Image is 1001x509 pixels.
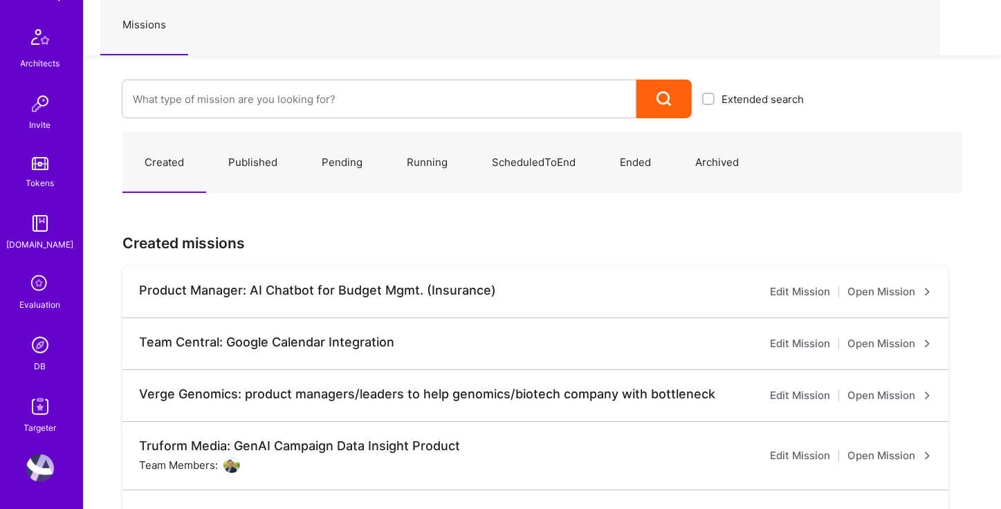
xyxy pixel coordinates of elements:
i: icon ArrowRight [924,391,932,400]
div: Invite [30,118,51,132]
div: Targeter [24,420,57,435]
img: Invite [26,90,54,118]
i: icon Search [656,91,672,107]
a: Open Mission [847,335,932,352]
a: Created [122,133,206,193]
div: Tokens [26,176,55,190]
a: Edit Mission [770,335,830,352]
a: Running [385,133,470,193]
img: Architects [24,23,57,56]
img: User Avatar [26,454,54,482]
input: What type of mission are you looking for? [133,82,625,117]
div: Evaluation [20,297,61,312]
div: Team Central: Google Calendar Integration [139,335,394,350]
img: Admin Search [26,331,54,359]
i: icon SelectionTeam [27,271,53,297]
a: Edit Mission [770,447,830,464]
div: DB [35,359,46,373]
a: User Avatar [23,454,57,482]
div: [DOMAIN_NAME] [7,237,74,252]
a: Pending [300,133,385,193]
img: guide book [26,210,54,237]
a: Open Mission [847,284,932,300]
span: Extended search [722,92,804,107]
a: Edit Mission [770,284,830,300]
a: ScheduledToEnd [470,133,598,193]
a: Open Mission [847,447,932,464]
div: Verge Genomics: product managers/leaders to help genomics/biotech company with bottleneck [139,387,715,402]
i: icon ArrowRight [924,340,932,348]
img: tokens [32,157,48,170]
a: Archived [673,133,761,193]
div: Truform Media: GenAI Campaign Data Insight Product [139,438,460,454]
a: Edit Mission [770,387,830,404]
div: Product Manager: AI Chatbot for Budget Mgmt. (Insurance) [139,283,496,298]
h3: Created missions [122,234,962,252]
div: Architects [21,56,60,71]
a: Published [206,133,300,193]
i: icon ArrowRight [924,288,932,296]
img: Skill Targeter [26,393,54,420]
i: icon ArrowRight [924,452,932,460]
div: Team Members: [139,456,240,473]
a: Open Mission [847,387,932,404]
a: Ended [598,133,673,193]
img: User Avatar [223,456,240,473]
